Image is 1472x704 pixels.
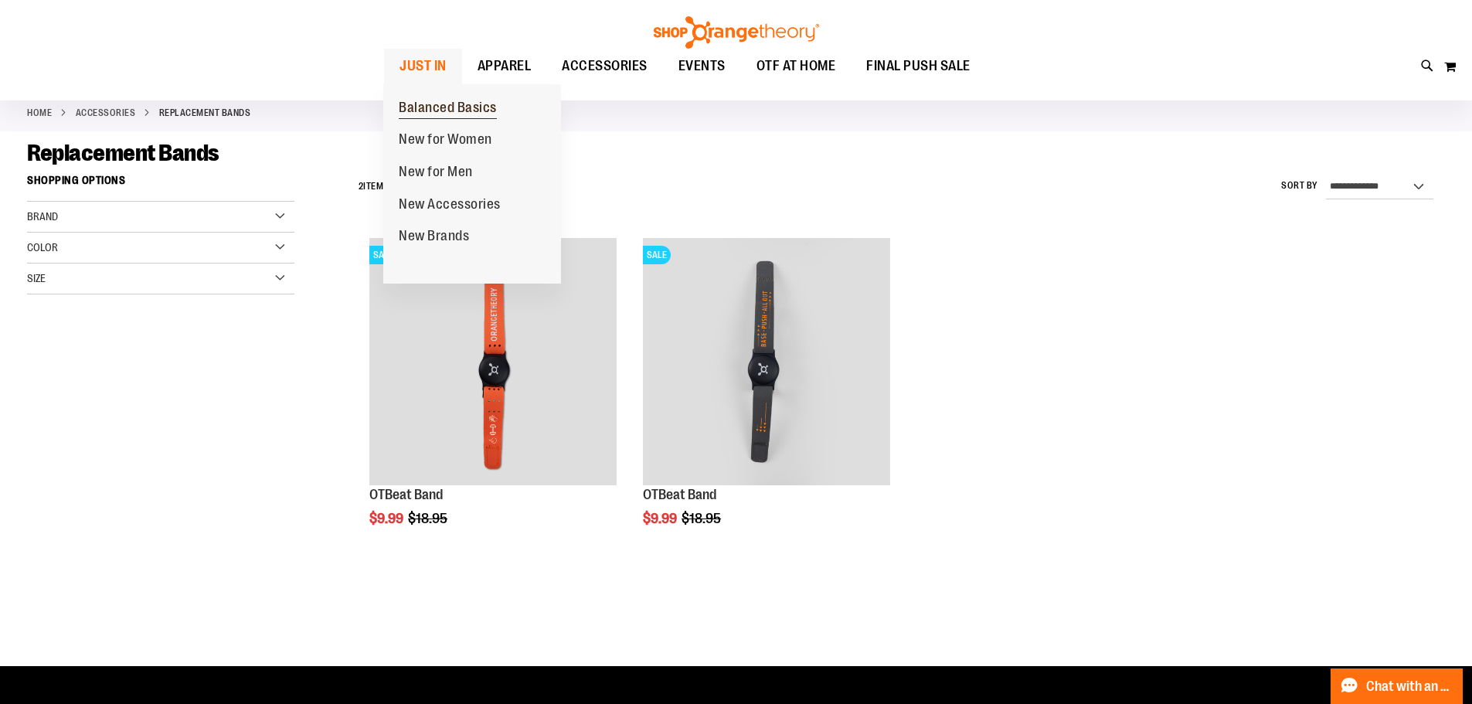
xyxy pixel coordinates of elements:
[399,228,469,247] span: New Brands
[478,49,532,83] span: APPAREL
[399,196,501,216] span: New Accessories
[27,167,294,202] strong: Shopping Options
[27,241,58,253] span: Color
[1331,668,1464,704] button: Chat with an Expert
[359,181,364,192] span: 2
[643,487,716,502] a: OTBeat Band
[383,189,516,221] a: New Accessories
[399,100,497,119] span: Balanced Basics
[462,49,547,84] a: APPAREL
[384,49,462,84] a: JUST IN
[643,238,890,488] a: OTBeat BandSALE
[643,511,679,526] span: $9.99
[369,238,617,485] img: OTBeat Band
[682,511,723,526] span: $18.95
[866,49,971,83] span: FINAL PUSH SALE
[399,164,473,183] span: New for Men
[741,49,852,84] a: OTF AT HOME
[362,230,624,566] div: product
[359,175,389,199] h2: Items
[383,220,484,253] a: New Brands
[399,49,447,83] span: JUST IN
[562,49,648,83] span: ACCESSORIES
[383,84,561,284] ul: JUST IN
[635,230,898,566] div: product
[546,49,663,83] a: ACCESSORIES
[27,272,46,284] span: Size
[369,238,617,488] a: OTBeat BandSALE
[756,49,836,83] span: OTF AT HOME
[369,487,443,502] a: OTBeat Band
[27,106,52,120] a: Home
[1281,179,1318,192] label: Sort By
[383,156,488,189] a: New for Men
[643,238,890,485] img: OTBeat Band
[159,106,251,120] strong: Replacement Bands
[383,92,512,124] a: Balanced Basics
[663,49,741,84] a: EVENTS
[643,246,671,264] span: SALE
[1366,679,1453,694] span: Chat with an Expert
[27,210,58,223] span: Brand
[369,246,397,264] span: SALE
[399,131,492,151] span: New for Women
[851,49,986,84] a: FINAL PUSH SALE
[369,511,406,526] span: $9.99
[76,106,136,120] a: ACCESSORIES
[678,49,726,83] span: EVENTS
[27,140,219,166] span: Replacement Bands
[651,16,821,49] img: Shop Orangetheory
[408,511,450,526] span: $18.95
[383,124,508,156] a: New for Women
